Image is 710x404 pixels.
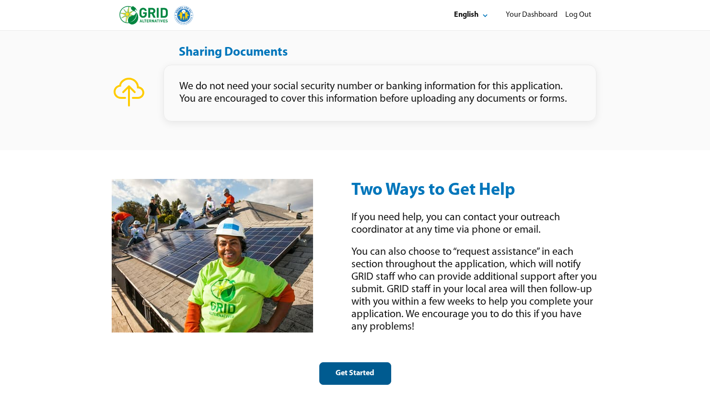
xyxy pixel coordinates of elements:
[119,6,193,25] img: logo
[506,10,558,20] div: Your Dashboard
[454,10,478,20] div: English
[179,45,288,61] div: Sharing Documents
[565,10,591,20] div: Log Out
[351,179,515,202] div: Two Ways to Get Help
[351,212,598,237] div: If you need help, you can contact your outreach coordinator at any time via phone or email.
[351,246,598,333] div: You can also choose to “request assistance” in each section throughout the application, which wil...
[179,81,581,106] div: We do not need your social security number or banking information for this application. You are e...
[446,4,498,26] button: Select
[319,362,391,385] button: Get Started
[327,368,383,379] div: Get Started
[112,179,313,333] img: Grid Alternatives - Energy For All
